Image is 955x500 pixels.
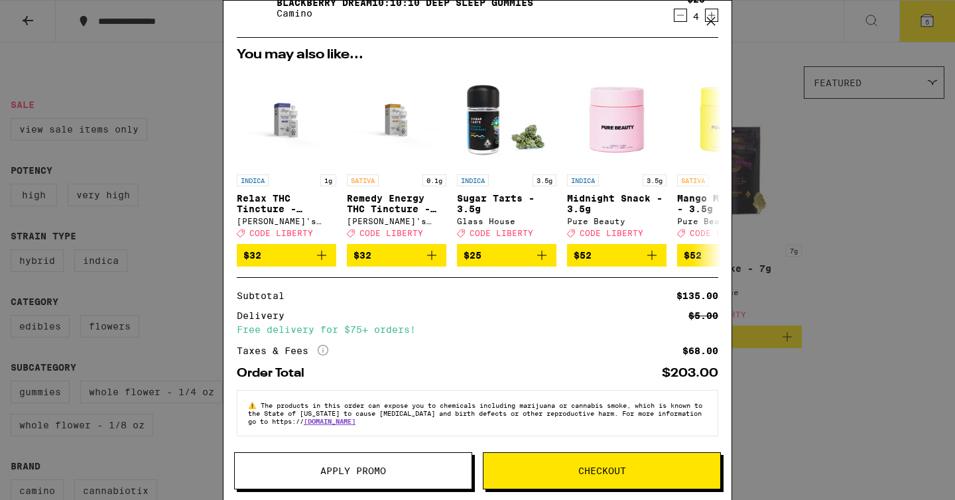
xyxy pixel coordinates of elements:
div: Glass House [457,217,556,225]
div: $135.00 [676,291,718,300]
span: Apply Promo [320,466,386,475]
p: SATIVA [347,174,379,186]
div: $203.00 [662,367,718,379]
img: Glass House - Sugar Tarts - 3.5g [457,68,556,168]
a: Open page for Relax THC Tincture - 1000mg from Mary's Medicinals [237,68,336,244]
a: [DOMAIN_NAME] [304,417,355,425]
img: Pure Beauty - Midnight Snack - 3.5g [567,68,667,168]
div: [PERSON_NAME]'s Medicinals [347,217,446,225]
div: Subtotal [237,291,294,300]
span: The products in this order can expose you to chemicals including marijuana or cannabis smoke, whi... [248,401,702,425]
span: $25 [464,250,481,261]
span: $52 [574,250,592,261]
button: Apply Promo [234,452,472,489]
img: Mary's Medicinals - Remedy Energy THC Tincture - 1000mg [347,68,446,168]
span: ⚠️ [248,401,261,409]
p: 1g [320,174,336,186]
p: Midnight Snack - 3.5g [567,193,667,214]
p: 0.1g [422,174,446,186]
div: Pure Beauty [677,217,777,225]
button: Add to bag [677,244,777,267]
p: Relax THC Tincture - 1000mg [237,193,336,214]
a: Open page for Mango Mintality - 3.5g from Pure Beauty [677,68,777,244]
button: Add to bag [457,244,556,267]
img: Mary's Medicinals - Relax THC Tincture - 1000mg [237,68,336,168]
div: $5.00 [688,311,718,320]
a: Open page for Sugar Tarts - 3.5g from Glass House [457,68,556,244]
span: Checkout [578,466,626,475]
p: 3.5g [533,174,556,186]
div: [PERSON_NAME]'s Medicinals [237,217,336,225]
span: CODE LIBERTY [580,229,643,237]
span: Hi. Need any help? [8,9,95,20]
div: 4 [687,11,705,22]
p: Mango Mintality - 3.5g [677,193,777,214]
span: $32 [353,250,371,261]
span: $32 [243,250,261,261]
p: Camino [277,8,533,19]
p: INDICA [457,174,489,186]
button: Decrement [674,9,687,22]
div: Free delivery for $75+ orders! [237,325,718,334]
div: Delivery [237,311,294,320]
button: Add to bag [237,244,336,267]
img: Pure Beauty - Mango Mintality - 3.5g [677,68,777,168]
a: Open page for Remedy Energy THC Tincture - 1000mg from Mary's Medicinals [347,68,446,244]
div: Taxes & Fees [237,345,328,357]
span: CODE LIBERTY [690,229,753,237]
p: 3.5g [643,174,667,186]
button: Add to bag [567,244,667,267]
div: Pure Beauty [567,217,667,225]
span: CODE LIBERTY [359,229,423,237]
div: Order Total [237,367,314,379]
div: $68.00 [682,346,718,355]
p: Sugar Tarts - 3.5g [457,193,556,214]
button: Checkout [483,452,721,489]
a: Open page for Midnight Snack - 3.5g from Pure Beauty [567,68,667,244]
span: $52 [684,250,702,261]
span: CODE LIBERTY [249,229,313,237]
p: SATIVA [677,174,709,186]
p: Remedy Energy THC Tincture - 1000mg [347,193,446,214]
button: Add to bag [347,244,446,267]
span: CODE LIBERTY [470,229,533,237]
p: INDICA [567,174,599,186]
h2: You may also like... [237,48,718,62]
